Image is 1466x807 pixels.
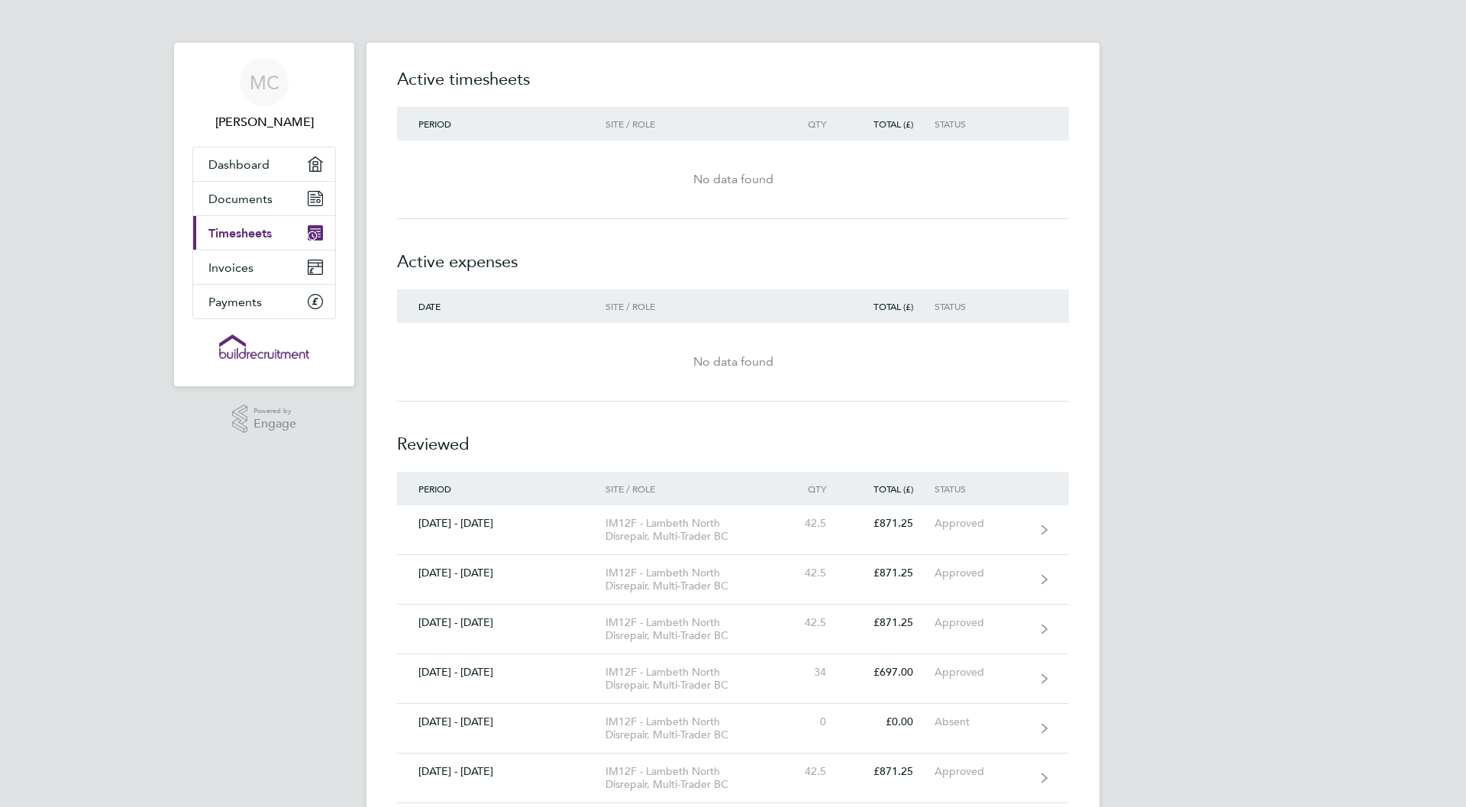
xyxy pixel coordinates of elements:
div: Status [935,483,1028,494]
span: Dashboard [208,157,270,172]
div: £697.00 [848,666,935,679]
div: IM12F - Lambeth North Disrepair, Multi-Trader BC [605,616,780,642]
a: Documents [193,182,335,215]
a: Timesheets [193,216,335,250]
div: No data found [397,170,1069,189]
div: Approved [935,567,1028,579]
div: IM12F - Lambeth North Disrepair, Multi-Trader BC [605,517,780,543]
a: [DATE] - [DATE]IM12F - Lambeth North Disrepair, Multi-Trader BC42.5£871.25Approved [397,555,1069,605]
div: Absent [935,715,1028,728]
div: £871.25 [848,765,935,778]
div: [DATE] - [DATE] [397,567,605,579]
div: £871.25 [848,517,935,530]
div: Approved [935,517,1028,530]
div: 42.5 [780,765,848,778]
div: Site / Role [605,483,780,494]
div: No data found [397,353,1069,371]
div: 0 [780,715,848,728]
span: Period [418,118,451,130]
a: [DATE] - [DATE]IM12F - Lambeth North Disrepair, Multi-Trader BC42.5£871.25Approved [397,754,1069,803]
span: Engage [253,418,296,431]
h2: Active expenses [397,219,1069,289]
div: [DATE] - [DATE] [397,765,605,778]
a: Dashboard [193,147,335,181]
a: MC[PERSON_NAME] [192,58,336,131]
div: Date [397,301,605,312]
div: 42.5 [780,517,848,530]
div: [DATE] - [DATE] [397,517,605,530]
span: Documents [208,192,273,206]
div: Total (£) [848,301,935,312]
div: £871.25 [848,567,935,579]
div: IM12F - Lambeth North Disrepair, Multi-Trader BC [605,715,780,741]
div: [DATE] - [DATE] [397,666,605,679]
div: IM12F - Lambeth North Disrepair, Multi-Trader BC [605,666,780,692]
div: 42.5 [780,616,848,629]
div: Status [935,118,1028,129]
a: Go to home page [192,334,336,359]
span: MC [250,73,279,92]
div: Qty [780,118,848,129]
a: [DATE] - [DATE]IM12F - Lambeth North Disrepair, Multi-Trader BC42.5£871.25Approved [397,605,1069,654]
a: [DATE] - [DATE]IM12F - Lambeth North Disrepair, Multi-Trader BC0£0.00Absent [397,704,1069,754]
a: Invoices [193,250,335,284]
div: Qty [780,483,848,494]
div: 42.5 [780,567,848,579]
a: [DATE] - [DATE]IM12F - Lambeth North Disrepair, Multi-Trader BC42.5£871.25Approved [397,505,1069,555]
span: Period [418,483,451,495]
div: IM12F - Lambeth North Disrepair, Multi-Trader BC [605,567,780,592]
img: buildrec-logo-retina.png [219,334,309,359]
div: Status [935,301,1028,312]
div: £0.00 [848,715,935,728]
a: [DATE] - [DATE]IM12F - Lambeth North Disrepair, Multi-Trader BC34£697.00Approved [397,654,1069,704]
h2: Active timesheets [397,67,1069,107]
span: Michael Cole [192,113,336,131]
div: Site / Role [605,118,780,129]
span: Powered by [253,405,296,418]
span: Invoices [208,260,253,275]
div: [DATE] - [DATE] [397,616,605,629]
div: [DATE] - [DATE] [397,715,605,728]
div: £871.25 [848,616,935,629]
div: Approved [935,765,1028,778]
div: Approved [935,616,1028,629]
div: Total (£) [848,483,935,494]
h2: Reviewed [397,402,1069,472]
span: Payments [208,295,262,309]
div: IM12F - Lambeth North Disrepair, Multi-Trader BC [605,765,780,791]
a: Powered byEngage [232,405,297,434]
div: Site / Role [605,301,780,312]
div: Total (£) [848,118,935,129]
span: Timesheets [208,226,272,240]
a: Payments [193,285,335,318]
nav: Main navigation [174,43,354,386]
div: 34 [780,666,848,679]
div: Approved [935,666,1028,679]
